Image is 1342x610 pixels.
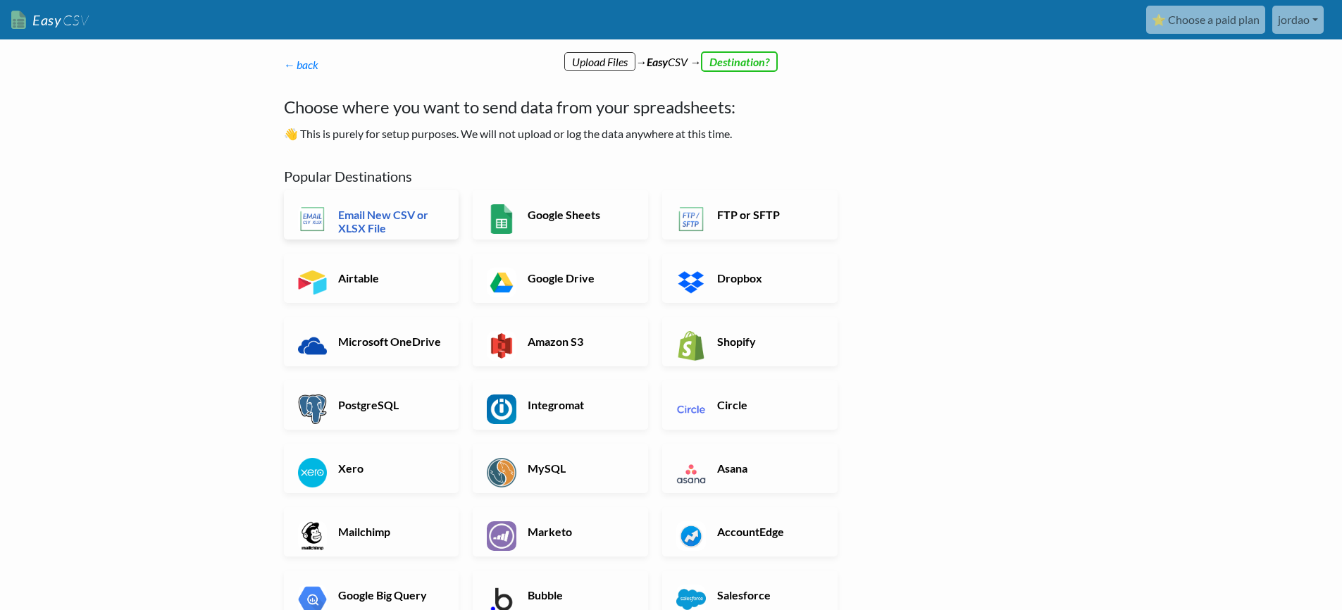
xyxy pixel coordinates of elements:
[714,271,824,285] h6: Dropbox
[714,525,824,538] h6: AccountEdge
[524,271,635,285] h6: Google Drive
[524,588,635,602] h6: Bubble
[284,190,459,239] a: Email New CSV or XLSX File
[662,190,838,239] a: FTP or SFTP
[676,458,706,487] img: Asana App & API
[335,335,445,348] h6: Microsoft OneDrive
[298,204,328,234] img: Email New CSV or XLSX File App & API
[487,458,516,487] img: MySQL App & API
[284,125,858,142] p: 👋 This is purely for setup purposes. We will not upload or log the data anywhere at this time.
[284,507,459,556] a: Mailchimp
[676,268,706,297] img: Dropbox App & API
[524,208,635,221] h6: Google Sheets
[714,208,824,221] h6: FTP or SFTP
[284,444,459,493] a: Xero
[1146,6,1265,34] a: ⭐ Choose a paid plan
[335,398,445,411] h6: PostgreSQL
[298,394,328,424] img: PostgreSQL App & API
[335,271,445,285] h6: Airtable
[487,521,516,551] img: Marketo App & API
[1272,6,1324,34] a: jordao
[61,11,89,29] span: CSV
[524,335,635,348] h6: Amazon S3
[487,204,516,234] img: Google Sheets App & API
[298,458,328,487] img: Xero App & API
[473,444,648,493] a: MySQL
[714,588,824,602] h6: Salesforce
[284,254,459,303] a: Airtable
[270,39,1073,70] div: → CSV →
[11,6,89,35] a: EasyCSV
[335,461,445,475] h6: Xero
[662,317,838,366] a: Shopify
[487,268,516,297] img: Google Drive App & API
[284,94,858,120] h4: Choose where you want to send data from your spreadsheets:
[473,507,648,556] a: Marketo
[298,268,328,297] img: Airtable App & API
[524,525,635,538] h6: Marketo
[284,380,459,430] a: PostgreSQL
[284,168,858,185] h5: Popular Destinations
[298,331,328,361] img: Microsoft OneDrive App & API
[714,398,824,411] h6: Circle
[662,444,838,493] a: Asana
[335,588,445,602] h6: Google Big Query
[524,461,635,475] h6: MySQL
[676,394,706,424] img: Circle App & API
[662,380,838,430] a: Circle
[662,507,838,556] a: AccountEdge
[473,380,648,430] a: Integromat
[284,58,319,71] a: ← back
[1272,540,1325,593] iframe: Drift Widget Chat Controller
[473,317,648,366] a: Amazon S3
[335,525,445,538] h6: Mailchimp
[487,331,516,361] img: Amazon S3 App & API
[676,204,706,234] img: FTP or SFTP App & API
[662,254,838,303] a: Dropbox
[284,317,459,366] a: Microsoft OneDrive
[473,254,648,303] a: Google Drive
[676,331,706,361] img: Shopify App & API
[524,398,635,411] h6: Integromat
[335,208,445,235] h6: Email New CSV or XLSX File
[714,461,824,475] h6: Asana
[676,521,706,551] img: AccountEdge App & API
[714,335,824,348] h6: Shopify
[298,521,328,551] img: Mailchimp App & API
[487,394,516,424] img: Integromat App & API
[473,190,648,239] a: Google Sheets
